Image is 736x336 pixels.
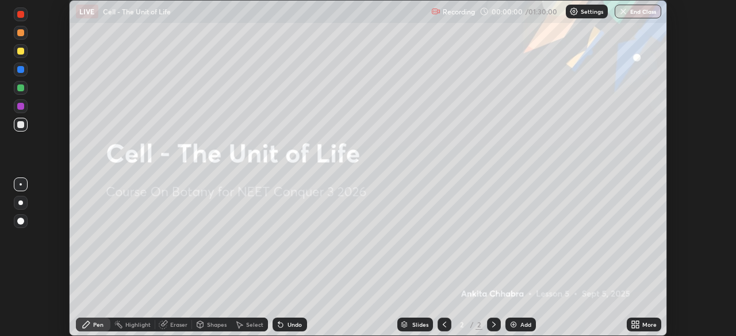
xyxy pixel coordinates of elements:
[509,320,518,329] img: add-slide-button
[642,322,657,327] div: More
[125,322,151,327] div: Highlight
[79,7,95,16] p: LIVE
[103,7,171,16] p: Cell - The Unit of Life
[456,321,467,328] div: 2
[93,322,103,327] div: Pen
[412,322,428,327] div: Slides
[431,7,440,16] img: recording.375f2c34.svg
[476,319,482,330] div: 2
[443,7,475,16] p: Recording
[170,322,187,327] div: Eraser
[287,322,302,327] div: Undo
[615,5,661,18] button: End Class
[246,322,263,327] div: Select
[520,322,531,327] div: Add
[569,7,578,16] img: class-settings-icons
[470,321,473,328] div: /
[581,9,603,14] p: Settings
[207,322,227,327] div: Shapes
[619,7,628,16] img: end-class-cross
